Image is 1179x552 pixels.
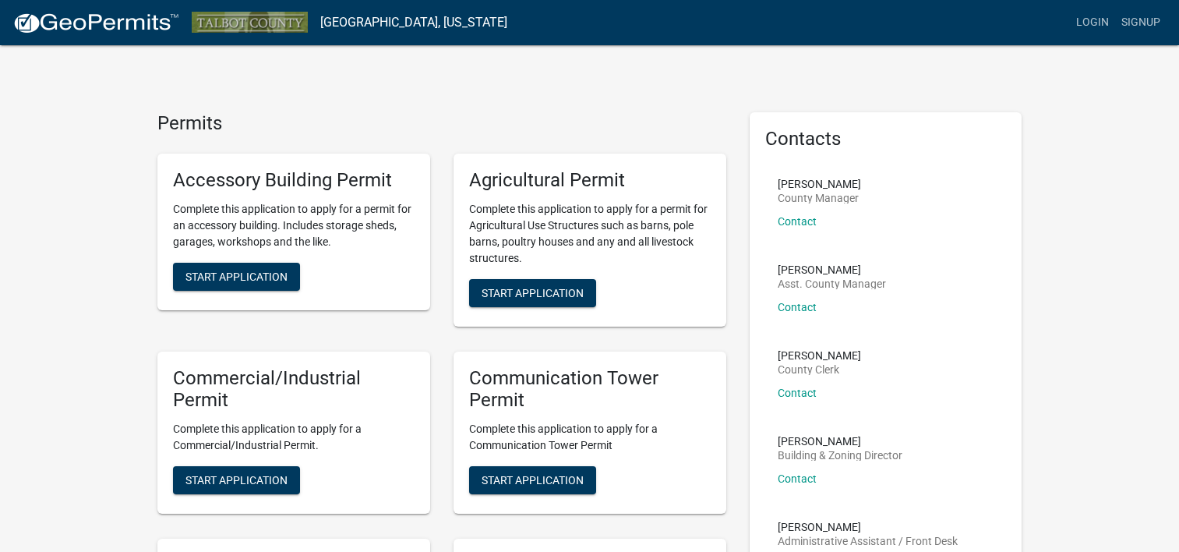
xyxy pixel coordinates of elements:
button: Start Application [173,263,300,291]
span: Start Application [185,270,288,282]
h5: Communication Tower Permit [469,367,711,412]
span: Start Application [185,474,288,487]
a: [GEOGRAPHIC_DATA], [US_STATE] [320,9,507,36]
p: Administrative Assistant / Front Desk [778,536,958,547]
h5: Accessory Building Permit [173,169,415,192]
p: [PERSON_NAME] [778,436,902,447]
p: Building & Zoning Director [778,450,902,461]
p: County Clerk [778,364,861,375]
p: [PERSON_NAME] [778,522,958,533]
span: Start Application [482,286,584,299]
p: Complete this application to apply for a Communication Tower Permit [469,421,711,454]
p: [PERSON_NAME] [778,264,886,275]
h4: Permits [157,112,726,135]
p: [PERSON_NAME] [778,350,861,361]
a: Contact [778,301,817,313]
a: Login [1070,8,1115,37]
a: Signup [1115,8,1167,37]
a: Contact [778,215,817,228]
span: Start Application [482,474,584,487]
p: Complete this application to apply for a permit for Agricultural Use Structures such as barns, po... [469,201,711,267]
button: Start Application [469,279,596,307]
button: Start Application [469,466,596,494]
img: Talbot County, Georgia [192,12,308,33]
a: Contact [778,472,817,485]
h5: Contacts [765,128,1007,150]
h5: Commercial/Industrial Permit [173,367,415,412]
p: County Manager [778,193,861,203]
button: Start Application [173,466,300,494]
p: Asst. County Manager [778,278,886,289]
a: Contact [778,387,817,399]
p: [PERSON_NAME] [778,179,861,189]
p: Complete this application to apply for a Commercial/Industrial Permit. [173,421,415,454]
h5: Agricultural Permit [469,169,711,192]
p: Complete this application to apply for a permit for an accessory building. Includes storage sheds... [173,201,415,250]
